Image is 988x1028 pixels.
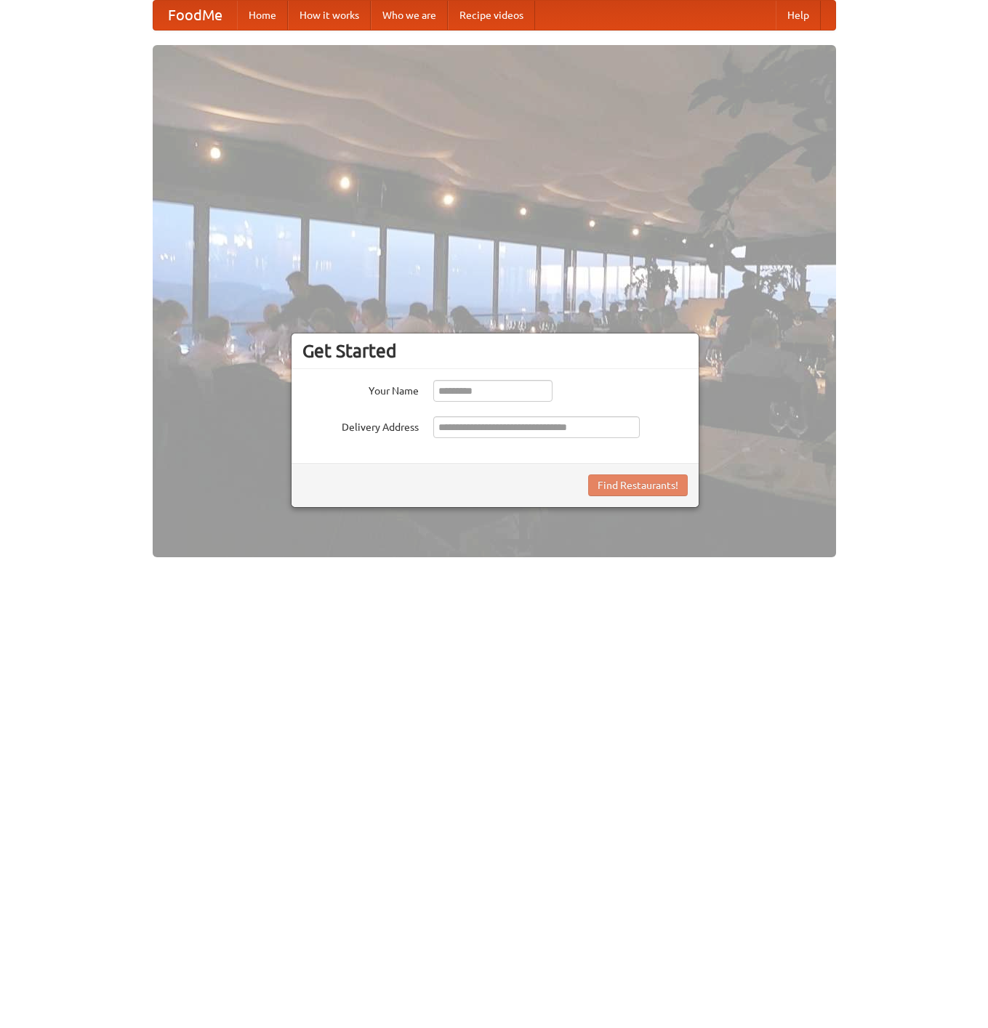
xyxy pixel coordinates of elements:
[302,416,419,434] label: Delivery Address
[588,474,688,496] button: Find Restaurants!
[371,1,448,30] a: Who we are
[237,1,288,30] a: Home
[448,1,535,30] a: Recipe videos
[302,380,419,398] label: Your Name
[288,1,371,30] a: How it works
[776,1,821,30] a: Help
[302,340,688,362] h3: Get Started
[153,1,237,30] a: FoodMe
